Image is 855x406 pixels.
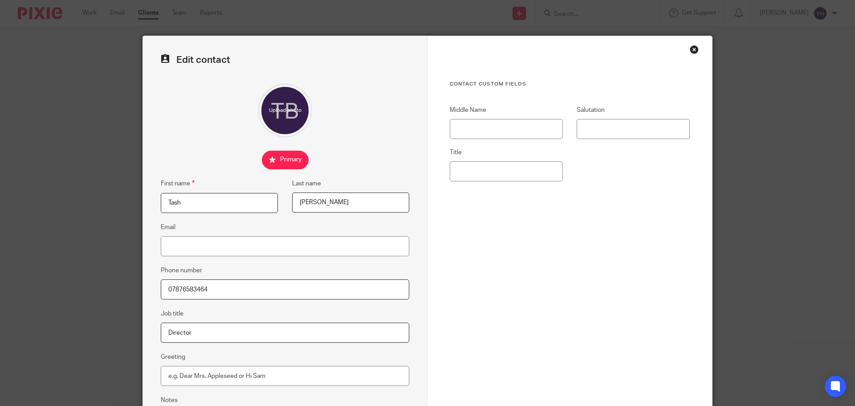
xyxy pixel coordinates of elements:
[161,366,409,386] input: e.g. Dear Mrs. Appleseed or Hi Sam
[690,45,699,54] div: Close this dialog window
[161,54,409,66] h2: Edit contact
[450,81,690,88] h3: Contact Custom fields
[450,106,563,115] label: Middle Name
[161,223,175,232] label: Email
[161,266,202,275] label: Phone number
[450,148,563,157] label: Title
[161,178,195,189] label: First name
[161,396,178,405] label: Notes
[292,179,321,188] label: Last name
[161,309,183,318] label: Job title
[161,353,185,361] label: Greeting
[577,106,690,115] label: Salutation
